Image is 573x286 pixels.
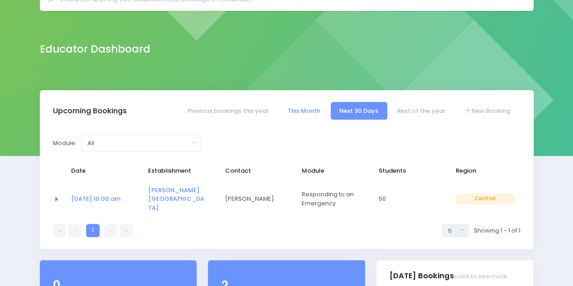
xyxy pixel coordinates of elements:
span: Date [71,166,130,175]
h3: Upcoming Bookings [53,107,127,116]
span: 50 [379,194,438,204]
span: Students [379,166,438,175]
span: Module [302,166,361,175]
a: [PERSON_NAME][GEOGRAPHIC_DATA] [148,186,204,212]
span: Establishment [148,166,207,175]
span: Contact [225,166,284,175]
td: Shaun Harkness [219,180,296,218]
span: Responding to an Emergency [302,190,361,208]
a: This Month [279,102,329,120]
td: Central [450,180,520,218]
a: Rest of the year [389,102,454,120]
span: Showing 1 - 1 of 1 [473,226,520,235]
a: 1 [86,224,99,237]
td: 50 [373,180,450,218]
td: <a href="https://app.stjis.org.nz/bookings/524198" class="font-weight-bold">20 Oct at 10:00 am</a> [65,180,142,218]
div: 5 [448,227,457,236]
div: All [87,139,189,148]
td: <a href="https://app.stjis.org.nz/establishments/200503" class="font-weight-bold">Douglas Park Sc... [142,180,219,218]
a: Last [120,224,133,237]
label: Module: [53,139,77,148]
a: Previous bookings this year [178,102,277,120]
span: Central [456,194,515,204]
h2: Educator Dashboard [40,43,150,55]
a: Next 30 Days [331,102,387,120]
small: scroll to see more [454,273,507,280]
a: Next [104,224,117,237]
a: New Booking [455,102,519,120]
span: [PERSON_NAME] [225,194,284,204]
a: First [53,224,66,237]
a: [DATE] 10:00 am [71,194,120,203]
span: Region [456,166,515,175]
button: All [81,135,201,152]
a: Previous [68,224,82,237]
td: Responding to an Emergency [296,180,373,218]
button: Select page size [442,224,469,237]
